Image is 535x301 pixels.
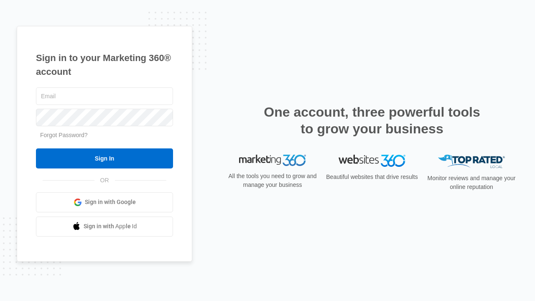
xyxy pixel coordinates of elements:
[438,155,505,168] img: Top Rated Local
[94,176,115,185] span: OR
[226,172,319,189] p: All the tools you need to grow and manage your business
[36,148,173,168] input: Sign In
[425,174,518,191] p: Monitor reviews and manage your online reputation
[84,222,137,231] span: Sign in with Apple Id
[36,87,173,105] input: Email
[40,132,88,138] a: Forgot Password?
[36,217,173,237] a: Sign in with Apple Id
[339,155,405,167] img: Websites 360
[36,192,173,212] a: Sign in with Google
[85,198,136,207] span: Sign in with Google
[36,51,173,79] h1: Sign in to your Marketing 360® account
[239,155,306,166] img: Marketing 360
[325,173,419,181] p: Beautiful websites that drive results
[261,104,483,137] h2: One account, three powerful tools to grow your business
